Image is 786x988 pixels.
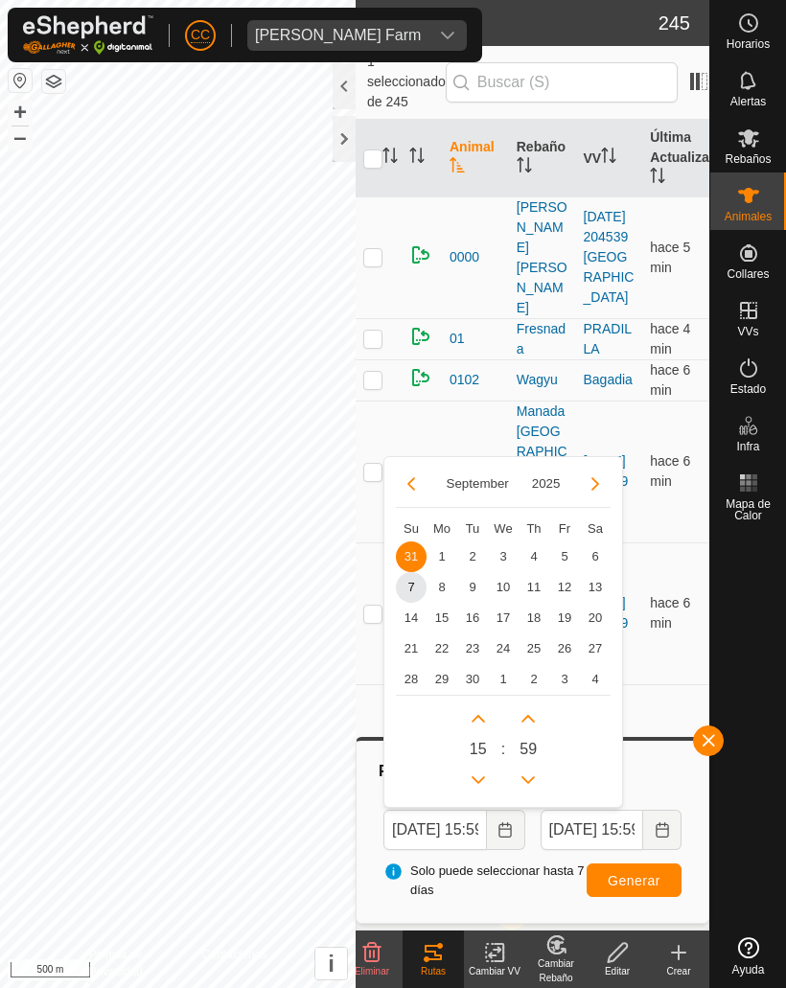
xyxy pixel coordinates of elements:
[396,633,427,664] td: 21
[450,160,465,175] p-sorticon: Activar para ordenar
[9,126,32,149] button: –
[650,171,665,186] p-sorticon: Activar para ordenar
[650,453,690,489] span: 7 sept 2025, 15:52
[549,541,580,572] td: 5
[488,633,519,664] td: 24
[9,101,32,124] button: +
[396,572,427,603] span: 7
[517,160,532,175] p-sorticon: Activar para ordenar
[549,664,580,695] td: 3
[549,572,580,603] td: 12
[736,441,759,452] span: Infra
[727,38,770,50] span: Horarios
[463,765,494,795] p-button: Previous Hour
[519,541,549,572] td: 4
[457,572,488,603] td: 9
[255,28,421,43] div: [PERSON_NAME] Farm
[427,633,457,664] td: 22
[450,370,479,390] span: 0102
[730,96,766,107] span: Alertas
[725,211,772,222] span: Animales
[580,572,611,603] td: 13
[576,120,643,197] th: VV
[450,329,465,349] span: 01
[427,572,457,603] span: 8
[409,150,425,166] p-sorticon: Activar para ordenar
[446,62,678,103] input: Buscar (S)
[396,603,427,633] td: 14
[355,966,389,977] span: Eliminar
[457,541,488,572] span: 2
[525,956,587,985] div: Cambiar Rebaño
[519,633,549,664] td: 25
[580,603,611,633] td: 20
[433,521,451,536] span: Mo
[587,964,648,978] div: Editar
[494,521,512,536] span: We
[463,703,494,734] p-button: Next Hour
[580,633,611,664] td: 27
[23,15,153,55] img: Logo Gallagher
[519,603,549,633] span: 18
[517,197,568,318] div: [PERSON_NAME] [PERSON_NAME]
[367,11,659,34] h2: Animales
[643,810,682,850] button: Choose Date
[648,964,709,978] div: Crear
[396,664,427,695] td: 28
[396,541,427,572] td: 31
[588,521,603,536] span: Sa
[315,948,347,979] button: i
[89,946,179,980] a: Política de Privacidad
[427,603,457,633] td: 15
[427,664,457,695] td: 29
[409,243,432,266] img: returning on
[520,738,537,761] span: 59
[650,240,690,275] span: 7 sept 2025, 15:53
[580,664,611,695] td: 4
[549,603,580,633] td: 19
[202,946,266,980] a: Contáctenos
[580,541,611,572] td: 6
[501,738,505,761] span: :
[517,402,568,542] div: Manada [GEOGRAPHIC_DATA][PERSON_NAME]
[466,521,480,536] span: Tu
[710,930,786,983] a: Ayuda
[650,362,690,398] span: 7 sept 2025, 15:52
[488,541,519,572] span: 3
[587,863,682,897] button: Generar
[442,120,509,197] th: Animal
[580,469,611,499] button: Next Month
[488,603,519,633] td: 17
[715,498,781,521] span: Mapa de Calor
[457,603,488,633] td: 16
[450,247,479,267] span: 0000
[404,521,419,536] span: Su
[519,664,549,695] td: 2
[584,209,635,305] a: [DATE] 204539 [GEOGRAPHIC_DATA]
[524,472,568,494] button: Choose Year
[367,52,446,112] span: 1 seleccionado de 245
[517,370,568,390] div: Wagyu
[457,664,488,695] td: 30
[549,633,580,664] td: 26
[650,595,690,631] span: 7 sept 2025, 15:52
[559,521,570,536] span: Fr
[488,572,519,603] td: 10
